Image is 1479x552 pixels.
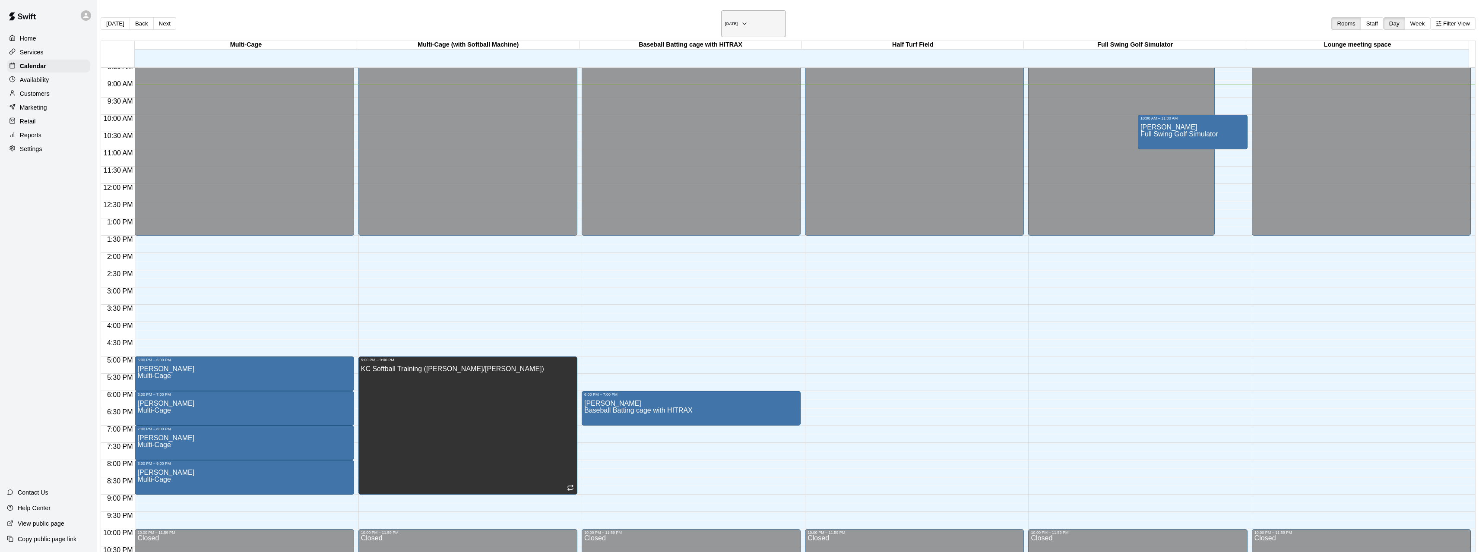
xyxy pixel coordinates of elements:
div: Full Swing Golf Simulator [1024,41,1246,49]
button: Staff [1361,17,1384,30]
a: Marketing [7,101,90,114]
span: 2:00 PM [105,253,135,260]
div: 7:00 PM – 8:00 PM: Jack Dobrowolski [135,426,354,460]
div: 10:00 AM – 11:00 AM: Rayshaun McCurdy [1138,115,1248,149]
div: Multi-Cage [135,41,357,49]
div: 5:00 PM – 6:00 PM [137,358,351,362]
button: Next [153,17,176,30]
span: 5:00 PM [105,356,135,364]
span: Multi-Cage [137,476,171,483]
a: Availability [7,73,90,86]
div: 10:00 PM – 11:59 PM [808,530,1021,535]
button: Week [1405,17,1431,30]
span: 6:30 PM [105,408,135,416]
a: Home [7,32,90,45]
button: [DATE] [721,10,786,37]
p: Help Center [18,504,51,512]
div: 6:00 PM – 7:00 PM [584,392,798,397]
div: 10:00 PM – 11:59 PM [1254,530,1468,535]
span: 9:00 AM [105,80,135,88]
button: [DATE] [101,17,130,30]
div: 6:00 PM – 7:00 PM [137,392,351,397]
div: 5:00 PM – 6:00 PM: Jack Dobrowolski [135,356,354,391]
span: Baseball Batting cage with HITRAX [584,407,693,414]
span: Multi-Cage [137,441,171,448]
div: 8:00 PM – 9:00 PM: Jack Dobrowolski [135,460,354,495]
div: 10:00 PM – 11:59 PM [137,530,351,535]
a: Calendar [7,60,90,73]
span: 4:30 PM [105,339,135,347]
div: 10:00 PM – 11:59 PM [1031,530,1245,535]
button: Day [1384,17,1405,30]
div: Half Turf Field [802,41,1024,49]
span: 1:00 PM [105,218,135,226]
span: 1:30 PM [105,236,135,243]
a: Reports [7,129,90,142]
span: 2:30 PM [105,270,135,278]
p: Marketing [20,103,47,112]
p: Copy public page link [18,535,76,543]
a: Settings [7,142,90,155]
a: Customers [7,87,90,100]
span: 9:00 PM [105,495,135,502]
p: Contact Us [18,488,48,497]
p: Home [20,34,36,43]
span: Multi-Cage [137,407,171,414]
span: 6:00 PM [105,391,135,398]
div: 10:00 PM – 11:59 PM [584,530,798,535]
div: Multi-Cage (with Softball Machine) [357,41,580,49]
span: 12:00 PM [101,184,135,191]
span: 7:30 PM [105,443,135,450]
div: 5:00 PM – 9:00 PM [361,358,575,362]
p: Services [20,48,44,57]
div: Lounge meeting space [1246,41,1469,49]
p: Settings [20,145,42,153]
span: 3:30 PM [105,305,135,312]
span: 7:00 PM [105,426,135,433]
button: Rooms [1331,17,1361,30]
div: 8:00 PM – 9:00 PM [137,461,351,466]
span: 5:30 PM [105,374,135,381]
span: 11:00 AM [101,149,135,157]
div: 10:00 AM – 11:00 AM [1140,116,1245,120]
span: 10:00 AM [101,115,135,122]
button: Back [130,17,154,30]
span: 9:30 AM [105,98,135,105]
span: 8:00 PM [105,460,135,467]
span: Recurring event [567,485,574,492]
div: 10:00 PM – 11:59 PM [361,530,575,535]
span: 8:30 AM [105,63,135,70]
span: 3:00 PM [105,287,135,295]
a: Services [7,46,90,59]
div: Baseball Batting cage with HITRAX [580,41,802,49]
p: View public page [18,519,64,528]
p: Customers [20,89,50,98]
p: Calendar [20,62,46,70]
span: 8:30 PM [105,477,135,485]
div: 6:00 PM – 7:00 PM: Jack Dobrowolski [135,391,354,426]
span: 10:00 PM [101,529,135,536]
span: 12:30 PM [101,201,135,208]
span: 11:30 AM [101,167,135,174]
span: Multi-Cage [137,372,171,379]
div: 6:00 PM – 7:00 PM: Jeremy Rolen [582,391,801,426]
span: 10:30 AM [101,132,135,139]
div: 7:00 PM – 8:00 PM [137,427,351,431]
a: Retail [7,115,90,128]
p: Retail [20,117,36,126]
span: 4:00 PM [105,322,135,329]
div: 5:00 PM – 9:00 PM: KC Softball Training (Katie/Kristin) [358,356,577,495]
p: Reports [20,131,41,139]
button: Filter View [1430,17,1476,30]
p: Availability [20,76,49,84]
span: 9:30 PM [105,512,135,519]
span: Full Swing Golf Simulator [1140,130,1218,138]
